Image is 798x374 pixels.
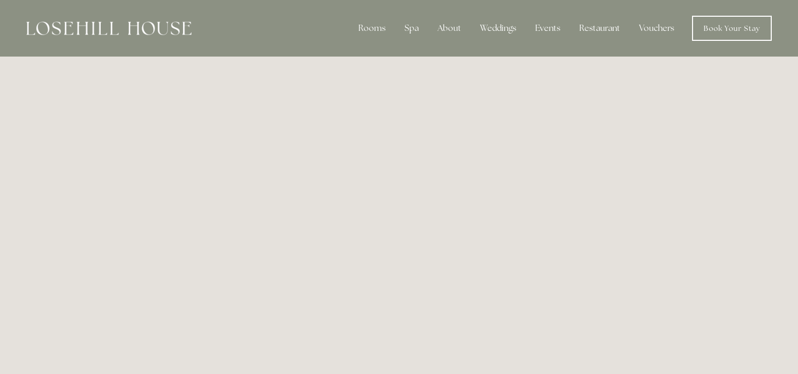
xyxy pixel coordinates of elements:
[429,18,470,39] div: About
[350,18,394,39] div: Rooms
[631,18,683,39] a: Vouchers
[692,16,772,41] a: Book Your Stay
[571,18,629,39] div: Restaurant
[26,21,191,35] img: Losehill House
[396,18,427,39] div: Spa
[527,18,569,39] div: Events
[472,18,525,39] div: Weddings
